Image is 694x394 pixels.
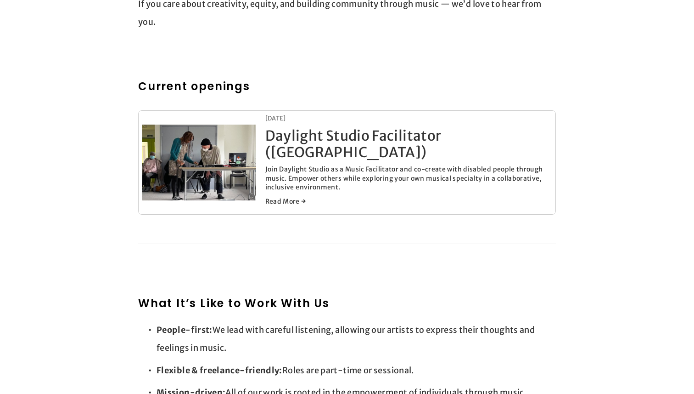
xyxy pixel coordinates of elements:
[138,78,556,95] h2: Current openings
[157,321,556,357] p: We lead with careful listening, allowing our artists to express their thoughts and feelings in mu...
[265,197,552,206] a: Read More →
[142,99,256,226] img: Daylight Studio Facilitator (London)
[265,127,442,161] a: Daylight Studio Facilitator ([GEOGRAPHIC_DATA])
[138,295,556,312] h2: What It’s Like to Work With Us
[157,361,556,380] p: Roles are part-time or sessional.
[142,125,265,200] a: Daylight Studio Facilitator (London)
[157,325,213,335] strong: People-first:
[265,114,286,123] time: [DATE]
[157,365,282,376] strong: Flexible & freelance-friendly:
[265,165,552,192] p: Join Daylight Studio as a Music Facilitator and co-create with disabled people through music. Emp...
